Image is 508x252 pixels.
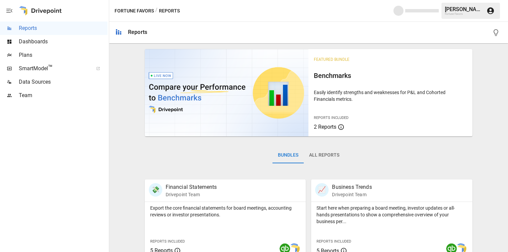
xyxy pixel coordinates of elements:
p: Drivepoint Team [332,191,372,198]
span: Reports Included [316,239,351,244]
p: Start here when preparing a board meeting, investor updates or all-hands presentations to show a ... [316,205,467,225]
span: Reports Included [314,116,348,120]
span: Data Sources [19,78,108,86]
span: ™ [48,64,53,72]
div: / [155,7,158,15]
button: Bundles [272,147,304,163]
span: Plans [19,51,108,59]
span: SmartModel [19,65,89,73]
div: 💸 [149,183,162,197]
div: [PERSON_NAME] [445,6,482,12]
p: Business Trends [332,183,372,191]
span: Team [19,91,108,99]
div: Reports [128,29,147,35]
button: All Reports [304,147,345,163]
span: Dashboards [19,38,108,46]
div: 📈 [315,183,329,197]
span: Reports Included [150,239,185,244]
div: Fortune Favors [445,12,482,15]
button: Fortune Favors [115,7,154,15]
p: Export the core financial statements for board meetings, accounting reviews or investor presentat... [150,205,301,218]
span: Reports [19,24,108,32]
p: Easily identify strengths and weaknesses for P&L and Cohorted Financials metrics. [314,89,467,102]
h6: Benchmarks [314,70,467,81]
img: video thumbnail [145,49,309,136]
p: Drivepoint Team [166,191,217,198]
p: Financial Statements [166,183,217,191]
span: Featured Bundle [314,57,349,62]
span: 2 Reports [314,124,336,130]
